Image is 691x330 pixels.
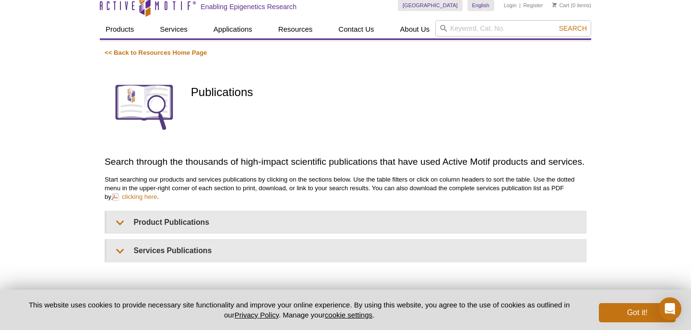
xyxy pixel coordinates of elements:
h2: Search through the thousands of high-impact scientific publications that have used Active Motif p... [105,155,586,168]
a: << Back to Resources Home Page [105,49,207,56]
a: Contact Us [333,20,380,38]
img: Publications [105,67,184,146]
img: Your Cart [552,2,557,7]
a: About Us [394,20,436,38]
div: Open Intercom Messenger [658,297,681,320]
p: Start searching our products and services publications by clicking on the sections below. Use the... [105,175,586,201]
a: Privacy Policy [235,311,279,319]
a: Services [154,20,193,38]
a: Register [523,2,543,9]
input: Keyword, Cat. No. [435,20,591,37]
a: Applications [208,20,258,38]
span: Search [559,24,587,32]
button: cookie settings [325,311,372,319]
button: Search [556,24,590,33]
a: clicking here [111,192,157,201]
a: Products [100,20,140,38]
summary: Services Publications [107,240,586,261]
button: Got it! [599,303,676,322]
a: Cart [552,2,569,9]
a: Resources [273,20,319,38]
a: Login [504,2,517,9]
p: This website uses cookies to provide necessary site functionality and improve your online experie... [15,300,583,320]
h2: Enabling Epigenetics Research [201,2,297,11]
h1: Publications [191,86,586,100]
summary: Product Publications [107,211,586,233]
